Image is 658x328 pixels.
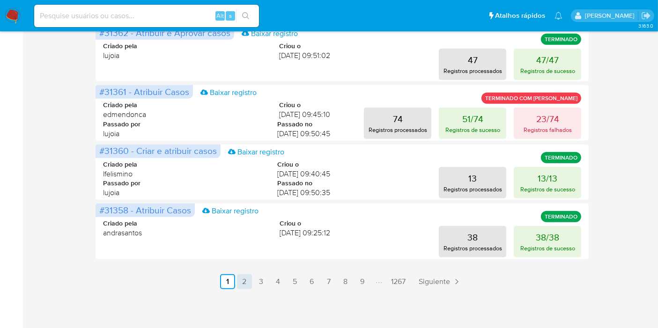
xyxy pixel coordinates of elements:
span: 3.163.0 [638,22,653,29]
a: Sair [641,11,651,21]
button: search-icon [236,9,255,22]
span: s [229,11,232,20]
a: Notificações [554,12,562,20]
span: Alt [216,11,224,20]
span: Atalhos rápidos [495,11,545,21]
p: leticia.merlin@mercadolivre.com [585,11,638,20]
input: Pesquise usuários ou casos... [34,10,259,22]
